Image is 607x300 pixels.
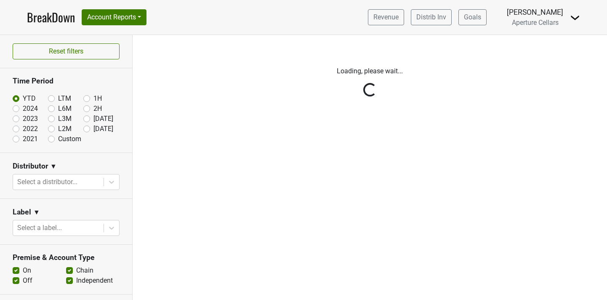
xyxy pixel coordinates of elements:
img: Dropdown Menu [570,13,580,23]
a: BreakDown [27,8,75,26]
a: Goals [458,9,487,25]
div: [PERSON_NAME] [507,7,563,18]
span: Aperture Cellars [512,19,559,27]
button: Account Reports [82,9,146,25]
a: Revenue [368,9,404,25]
a: Distrib Inv [411,9,452,25]
p: Loading, please wait... [139,66,601,76]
